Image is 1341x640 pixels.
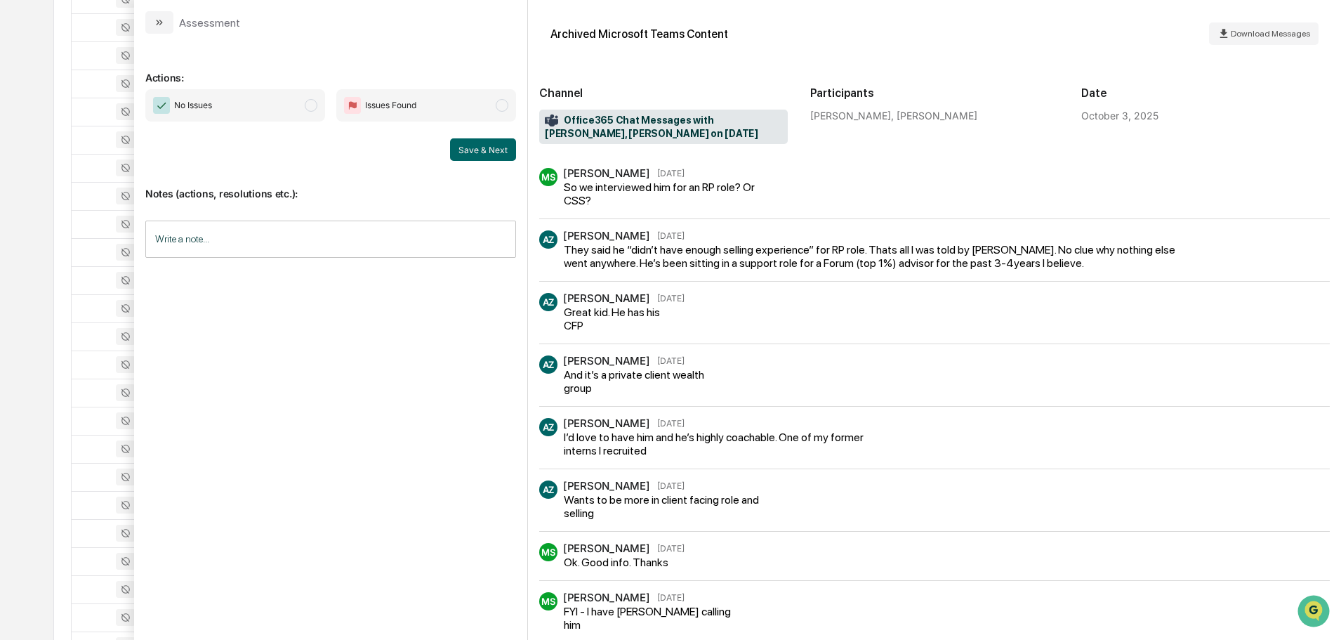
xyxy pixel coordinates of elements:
a: Powered byPylon [99,237,170,249]
span: Attestations [116,177,174,191]
div: MS [539,168,557,186]
div: Ok. Good info. Thanks [564,556,680,569]
time: Friday, October 3, 2025 at 2:09:52 PM [657,168,685,178]
div: And it’s a private client wealth group [564,368,720,395]
div: October 3, 2025 [1081,110,1158,122]
img: Flag [344,97,361,114]
div: [PERSON_NAME] [563,229,650,242]
time: Friday, October 3, 2025 at 2:12:51 PM [657,543,685,554]
span: Issues Found [365,98,416,112]
time: Friday, October 3, 2025 at 2:12:05 PM [657,355,685,366]
span: Download Messages [1231,29,1310,39]
div: FYI - I have [PERSON_NAME] calling him [564,605,732,632]
div: So we interviewed him for an RP role? Or CSS? [564,181,760,207]
div: MS [539,592,557,610]
div: Great kid. He has his CFP [564,306,680,332]
div: Assessment [179,16,240,30]
div: Archived Microsoft Teams Content [550,27,728,41]
div: [PERSON_NAME] [563,292,650,305]
div: [PERSON_NAME] [563,479,650,492]
div: Start new chat [48,107,230,122]
div: AZ [539,293,557,311]
div: They said he “didn’t have enough selling experience” for RP role. Thats all I was told by [PERSON... [564,243,1196,270]
span: Office365 Chat Messages with [PERSON_NAME], [PERSON_NAME] on [DATE] [545,114,782,141]
div: Wants to be more in client facing role and selling [564,493,765,520]
img: Checkmark [153,97,170,114]
div: I’d love to have him and he’s highly coachable. One of my former interns I recruited [564,431,891,457]
div: MS [539,543,557,561]
div: [PERSON_NAME] [563,417,650,430]
div: AZ [539,481,557,499]
img: 1746055101610-c473b297-6a78-478c-a979-82029cc54cd1 [14,107,39,133]
iframe: Open customer support [1296,594,1334,632]
h2: Date [1081,86,1330,100]
button: Save & Next [450,138,516,161]
div: We're available if you need us! [48,122,178,133]
h2: Participants [810,86,1059,100]
h2: Channel [539,86,788,100]
div: AZ [539,418,557,436]
a: 🔎Data Lookup [8,198,94,223]
div: AZ [539,355,557,374]
time: Friday, October 3, 2025 at 2:12:23 PM [657,418,685,429]
a: 🗄️Attestations [96,171,180,197]
div: [PERSON_NAME] [563,591,650,604]
div: [PERSON_NAME] [563,166,650,180]
span: Pylon [140,238,170,249]
div: [PERSON_NAME], [PERSON_NAME] [810,110,1059,122]
p: Actions: [145,55,516,84]
div: AZ [539,230,557,249]
button: Start new chat [239,112,256,129]
time: Friday, October 3, 2025 at 2:12:36 PM [657,481,685,491]
time: Friday, October 3, 2025 at 2:11:45 PM [657,293,685,303]
div: [PERSON_NAME] [563,542,650,555]
div: [PERSON_NAME] [563,354,650,367]
time: Friday, October 3, 2025 at 2:11:11 PM [657,230,685,241]
div: 🗄️ [102,178,113,190]
p: How can we help? [14,30,256,52]
div: 🔎 [14,205,25,216]
time: Friday, October 3, 2025 at 2:28:22 PM [657,592,685,603]
span: No Issues [174,98,212,112]
p: Notes (actions, resolutions etc.): [145,171,516,200]
span: Data Lookup [28,204,88,218]
button: Download Messages [1209,22,1319,45]
div: 🖐️ [14,178,25,190]
span: Preclearance [28,177,91,191]
a: 🖐️Preclearance [8,171,96,197]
